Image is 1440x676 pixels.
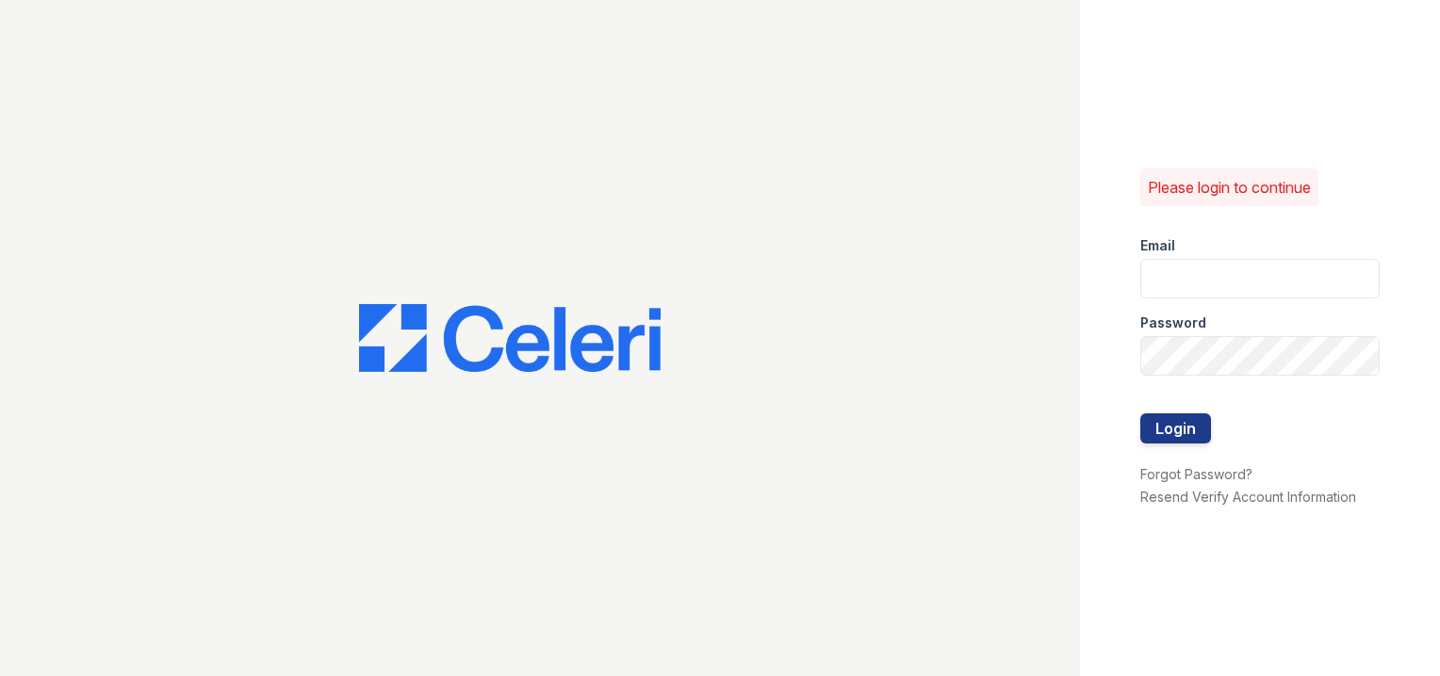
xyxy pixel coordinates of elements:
[1140,489,1356,505] a: Resend Verify Account Information
[1140,314,1206,332] label: Password
[1148,176,1311,199] p: Please login to continue
[1140,413,1211,443] button: Login
[1140,236,1175,255] label: Email
[1140,466,1252,482] a: Forgot Password?
[359,304,661,372] img: CE_Logo_Blue-a8612792a0a2168367f1c8372b55b34899dd931a85d93a1a3d3e32e68fde9ad4.png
